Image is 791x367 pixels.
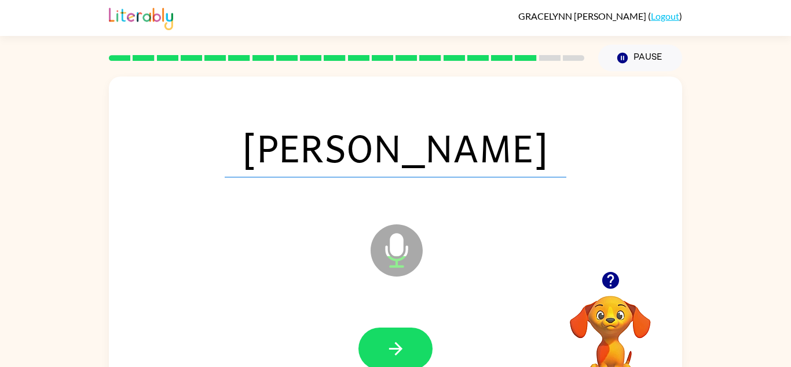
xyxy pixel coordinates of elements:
span: GRACELYNN [PERSON_NAME] [518,10,648,21]
a: Logout [651,10,679,21]
button: Pause [598,45,682,71]
span: [PERSON_NAME] [225,117,566,177]
img: Literably [109,5,173,30]
div: ( ) [518,10,682,21]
